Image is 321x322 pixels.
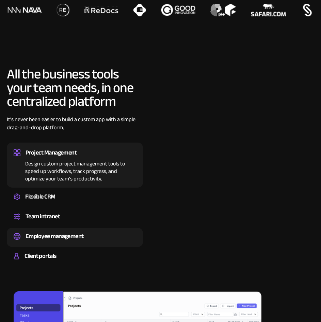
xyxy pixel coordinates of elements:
div: Client portals [25,251,56,261]
div: It’s never been easier to build a custom app with a simple drag-and-drop platform. [7,115,143,142]
h2: All the business tools your team needs, in one centralized platform [7,68,143,108]
div: Create a custom CRM that you can adapt to your business’s needs, centralize your workflows, and m... [14,202,136,204]
div: Easily manage employee information, track performance, and handle HR tasks from a single platform. [14,241,136,244]
div: Team intranet [26,211,60,222]
div: Design custom project management tools to speed up workflows, track progress, and optimize your t... [14,158,136,182]
div: Employee management [26,231,84,241]
div: Build a secure, fully-branded, and personalized client portal that lets your customers self-serve. [14,261,136,263]
div: Set up a central space for your team to collaborate, share information, and stay up to date on co... [14,222,136,224]
div: Flexible CRM [25,192,55,202]
div: Project Management [26,148,77,158]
